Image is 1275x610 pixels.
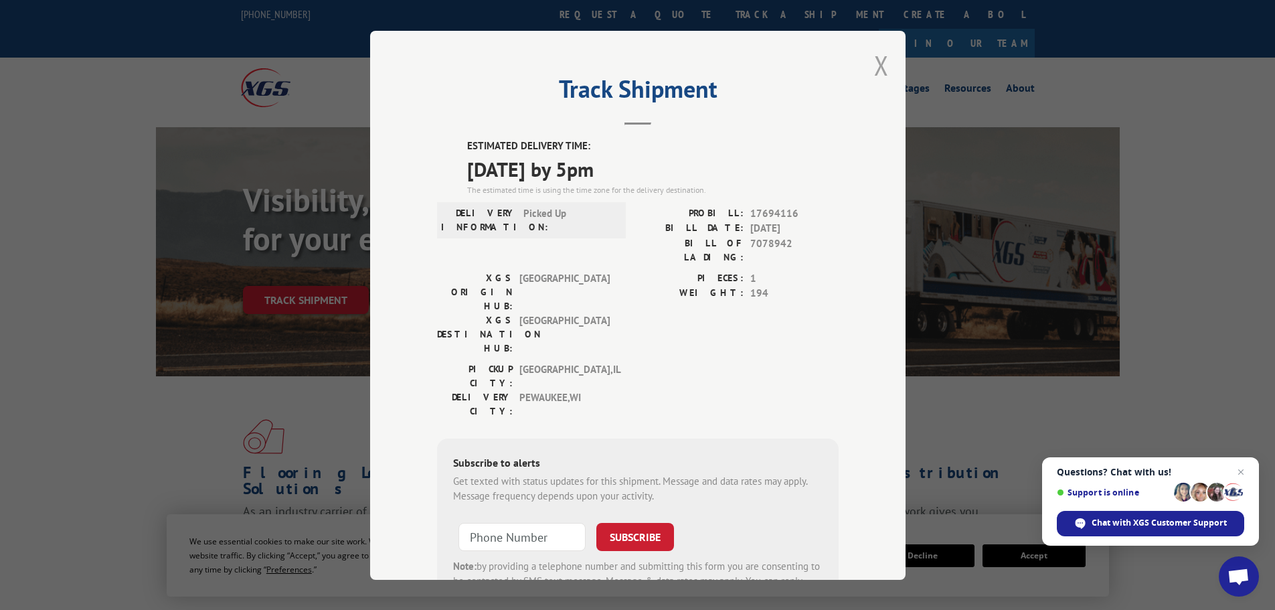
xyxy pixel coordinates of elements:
span: Questions? Chat with us! [1057,467,1244,477]
label: DELIVERY CITY: [437,390,513,418]
span: 17694116 [750,206,839,221]
div: Chat with XGS Customer Support [1057,511,1244,536]
span: Picked Up [523,206,614,234]
div: The estimated time is using the time zone for the delivery destination. [467,183,839,196]
input: Phone Number [458,522,586,550]
span: Close chat [1233,464,1249,480]
label: XGS DESTINATION HUB: [437,313,513,355]
div: Get texted with status updates for this shipment. Message and data rates may apply. Message frequ... [453,473,823,504]
strong: Note: [453,559,477,572]
label: PICKUP CITY: [437,362,513,390]
span: [GEOGRAPHIC_DATA] [519,271,610,313]
span: [GEOGRAPHIC_DATA] [519,313,610,355]
span: 194 [750,286,839,301]
label: ESTIMATED DELIVERY TIME: [467,139,839,154]
label: WEIGHT: [638,286,744,301]
h2: Track Shipment [437,80,839,105]
div: by providing a telephone number and submitting this form you are consenting to be contacted by SM... [453,558,823,604]
button: Close modal [874,48,889,83]
span: 1 [750,271,839,286]
span: [GEOGRAPHIC_DATA] , IL [519,362,610,390]
div: Open chat [1219,556,1259,597]
label: PROBILL: [638,206,744,221]
label: PIECES: [638,271,744,286]
label: BILL OF LADING: [638,236,744,264]
span: Chat with XGS Customer Support [1092,517,1227,529]
span: Support is online [1057,487,1169,498]
label: XGS ORIGIN HUB: [437,271,513,313]
button: SUBSCRIBE [596,522,674,550]
span: [DATE] [750,221,839,236]
span: PEWAUKEE , WI [519,390,610,418]
label: BILL DATE: [638,221,744,236]
span: 7078942 [750,236,839,264]
span: [DATE] by 5pm [467,153,839,183]
label: DELIVERY INFORMATION: [441,206,517,234]
div: Subscribe to alerts [453,454,823,473]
